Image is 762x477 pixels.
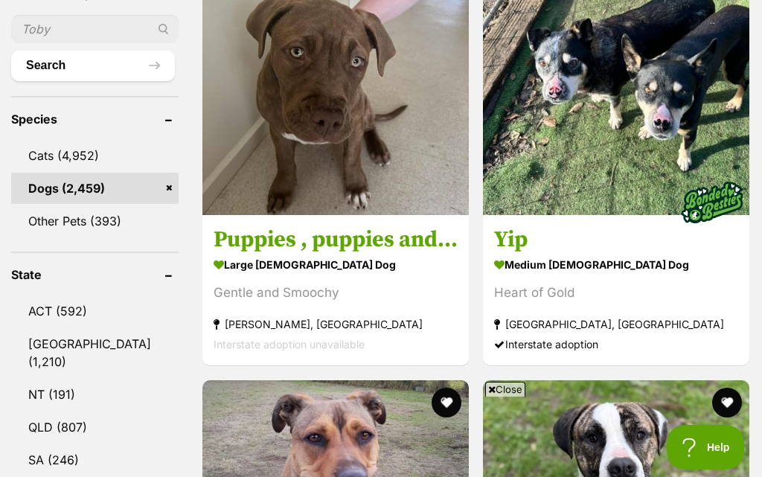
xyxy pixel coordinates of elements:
[11,140,179,171] a: Cats (4,952)
[202,215,469,366] a: Puppies , puppies and more Puppies large [DEMOGRAPHIC_DATA] Dog Gentle and Smoochy [PERSON_NAME],...
[494,254,738,276] strong: medium [DEMOGRAPHIC_DATA] Dog
[11,379,179,410] a: NT (191)
[11,51,175,80] button: Search
[494,315,738,335] strong: [GEOGRAPHIC_DATA], [GEOGRAPHIC_DATA]
[214,226,458,254] h3: Puppies , puppies and more Puppies
[494,335,738,355] div: Interstate adoption
[214,315,458,335] strong: [PERSON_NAME], [GEOGRAPHIC_DATA]
[11,295,179,327] a: ACT (592)
[667,425,747,470] iframe: Help Scout Beacon - Open
[11,412,179,443] a: QLD (807)
[485,382,525,397] span: Close
[11,328,179,377] a: [GEOGRAPHIC_DATA] (1,210)
[214,284,458,304] div: Gentle and Smoochy
[494,284,738,304] div: Heart of Gold
[11,15,179,43] input: Toby
[675,166,749,240] img: bonded besties
[11,112,179,126] header: Species
[11,173,179,204] a: Dogs (2,459)
[214,254,458,276] strong: large [DEMOGRAPHIC_DATA] Dog
[494,226,738,254] h3: Yip
[432,388,461,417] button: favourite
[11,444,179,476] a: SA (246)
[483,215,749,366] a: Yip medium [DEMOGRAPHIC_DATA] Dog Heart of Gold [GEOGRAPHIC_DATA], [GEOGRAPHIC_DATA] Interstate a...
[712,388,742,417] button: favourite
[11,268,179,281] header: State
[11,205,179,237] a: Other Pets (393)
[20,403,742,470] iframe: Advertisement
[214,339,365,351] span: Interstate adoption unavailable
